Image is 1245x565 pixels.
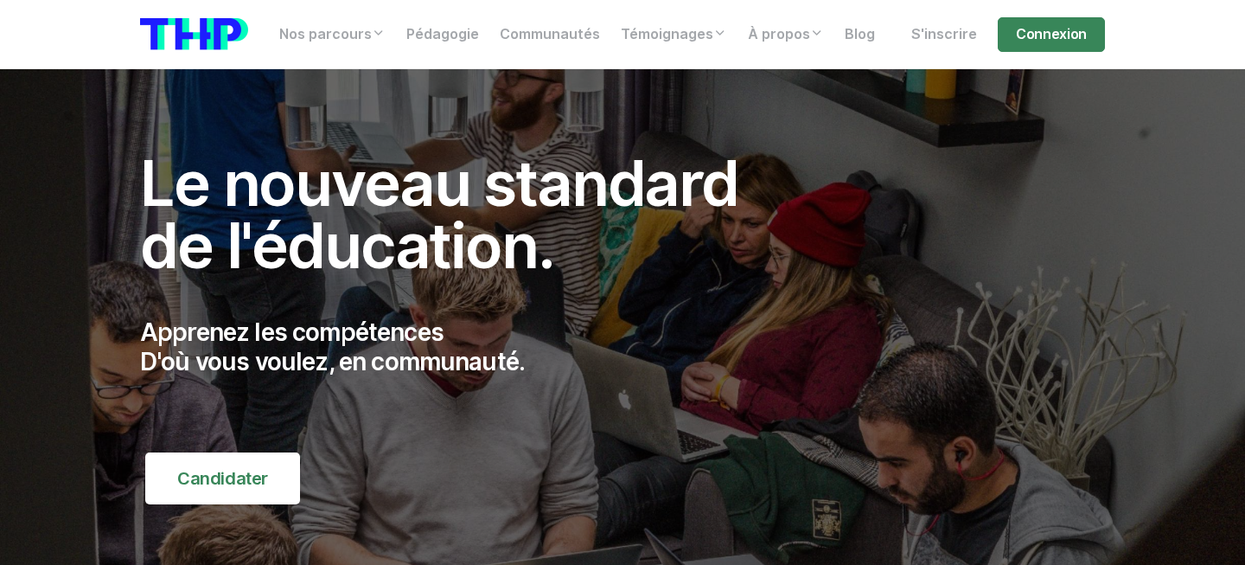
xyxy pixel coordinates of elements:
[901,17,987,52] a: S'inscrire
[610,17,737,52] a: Témoignages
[737,17,834,52] a: À propos
[396,17,489,52] a: Pédagogie
[140,152,776,277] h1: Le nouveau standard de l'éducation.
[998,17,1105,52] a: Connexion
[489,17,610,52] a: Communautés
[834,17,885,52] a: Blog
[145,453,300,504] a: Candidater
[140,318,776,376] p: Apprenez les compétences D'où vous voulez, en communauté.
[269,17,396,52] a: Nos parcours
[140,18,248,50] img: logo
